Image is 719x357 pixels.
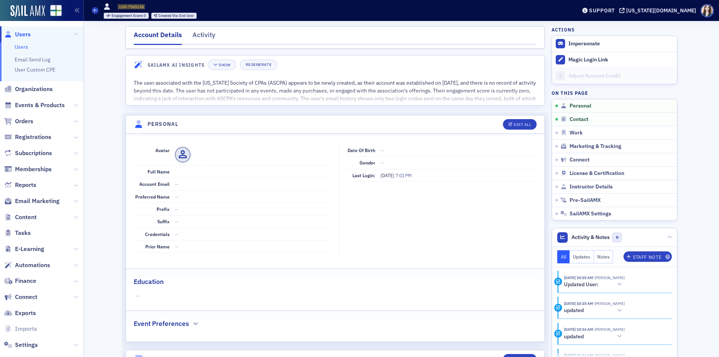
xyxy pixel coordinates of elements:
a: Imports [4,325,37,333]
a: Content [4,213,37,221]
span: Exports [15,309,36,317]
span: Created Via : [158,13,179,18]
span: Prior Name [145,243,170,249]
span: — [380,147,384,153]
span: Pre-SailAMX [570,197,601,204]
button: updated [564,333,625,341]
h5: updated [564,333,584,340]
span: — [175,194,179,200]
span: Tasks [15,229,31,237]
div: Engagement Score: 0 [104,13,149,19]
div: Account Details [134,30,182,45]
span: Sarah Lowery [593,301,625,306]
a: Finance [4,277,36,285]
span: Memberships [15,165,52,173]
div: Edit All [514,122,531,127]
span: Marketing & Tracking [570,143,621,150]
div: Adjust Account Credit [568,73,673,79]
div: Staff Note [633,255,661,259]
time: 8/11/2025 10:34 AM [564,327,593,332]
span: — [175,218,179,224]
a: Reports [4,181,36,189]
span: SailAMX Settings [570,211,611,217]
div: 0 [112,14,146,18]
div: Created Via: End User [151,13,197,19]
h5: updated [564,307,584,314]
button: View [324,84,347,97]
span: Reports [15,181,36,189]
a: View Homepage [45,5,62,18]
a: Registrations [4,133,51,141]
span: — [380,160,384,166]
span: E-Learning [15,245,44,253]
a: Users [4,30,31,39]
span: Date of Birth [348,147,375,153]
span: [DATE] [380,172,395,178]
span: Finance [15,277,36,285]
span: Organizations [15,85,53,93]
span: Subscriptions [15,149,52,157]
h2: Education [134,277,164,287]
h5: Updated User: [564,281,598,288]
span: Users [15,30,31,39]
a: User Custom CPE [15,66,55,73]
span: — [175,231,179,237]
a: Events & Products [4,101,65,109]
a: Users [15,43,28,50]
time: 8/11/2025 10:35 AM [564,275,593,280]
div: Magic Login Link [568,57,673,63]
span: Avatar [155,147,170,153]
a: Connect [4,293,37,301]
span: License & Certification [570,170,624,177]
button: [US_STATE][DOMAIN_NAME] [619,8,699,13]
a: Email Marketing [4,197,60,205]
a: Tasks [4,229,31,237]
img: SailAMX [10,5,45,17]
button: All [557,250,570,263]
div: [US_STATE][DOMAIN_NAME] [626,7,696,14]
span: Gender [359,160,375,166]
button: Staff Note [624,251,672,262]
span: Settings [15,341,38,349]
span: — [175,181,179,187]
h4: Personal [148,120,178,128]
button: updated [564,307,625,315]
a: Memberships [4,165,52,173]
span: Events & Products [15,101,65,109]
a: Settings [4,341,38,349]
span: Suffix [157,218,170,224]
span: 7:01 PM [395,172,412,178]
h4: SailAMX AI Insights [148,61,204,68]
span: Personal [570,103,591,109]
span: Sarah Lowery [593,327,625,332]
div: Show [219,63,230,67]
a: Orders [4,117,33,125]
div: Activity [192,30,215,44]
div: Update [554,304,562,312]
span: Profile [701,4,714,17]
div: Activity [554,278,562,285]
a: Subscriptions [4,149,52,157]
button: Regenerate [240,60,277,70]
button: Notes [594,250,613,263]
h4: Actions [552,26,575,33]
span: Last Login: [352,172,375,178]
span: Connect [570,157,589,163]
span: 0 [612,233,622,242]
button: Updated User: [564,281,625,288]
button: Impersonate [568,40,600,47]
div: Support [589,7,615,14]
span: Sarah Lowery [593,275,625,280]
a: Adjust Account Credit [552,68,677,84]
span: Prefix [157,206,170,212]
span: Activity & Notes [571,233,610,241]
button: Show [208,60,236,70]
a: Automations [4,261,50,269]
span: Imports [15,325,37,333]
time: 8/11/2025 10:35 AM [564,301,593,306]
h2: Event Preferences [134,319,189,329]
span: Automations [15,261,50,269]
span: Contact [570,116,588,123]
span: Credentials [145,231,170,237]
span: Work [570,130,583,136]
